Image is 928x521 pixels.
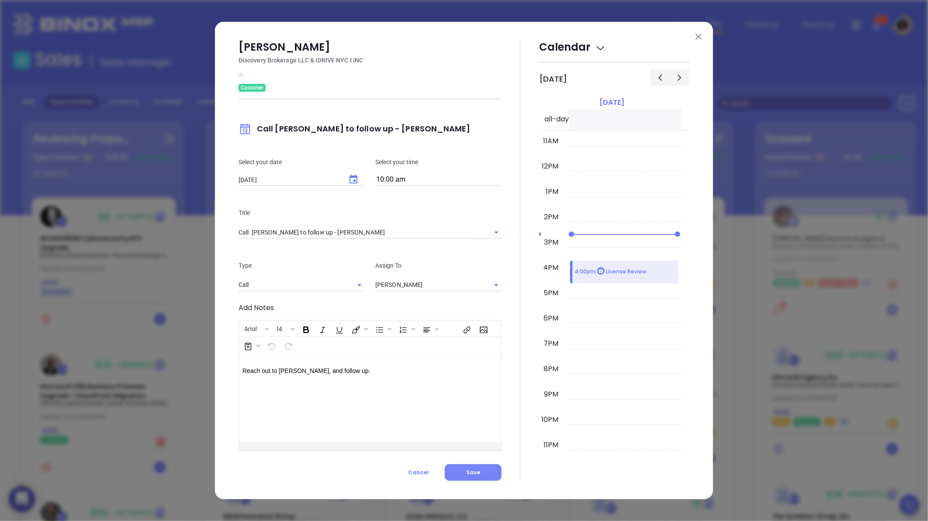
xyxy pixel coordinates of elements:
span: Undo [263,338,279,353]
button: Open [490,226,502,238]
span: 14 [272,324,287,331]
span: Save [466,469,480,476]
p: Type [239,261,365,270]
div: 2pm [542,212,560,222]
button: Open [353,279,366,291]
p: Select your date [239,157,365,167]
div: 8pm [542,364,560,374]
a: [DATE] [598,97,626,109]
div: 3pm [542,237,560,248]
span: Cancel [408,469,429,476]
span: Arial [240,324,261,331]
p: 4:00pm License Review [575,267,646,276]
button: Choose date, selected date is Aug 25, 2025 [343,169,364,190]
p: Reach out to [PERSON_NAME], and follow up. [242,366,479,376]
span: Align [418,321,441,336]
div: 6pm [542,313,560,324]
button: Cancel [392,464,445,481]
span: all-day [543,114,569,124]
span: Bold [298,321,313,336]
span: Fill color or set the text color [347,321,370,336]
p: Discovery Brokerage LLC & IDRIVE NYC I INC [239,55,502,66]
button: Arial [240,321,263,336]
span: Insert link [458,321,474,336]
div: 5pm [542,288,560,298]
span: Font size [272,321,297,336]
p: Assign To [375,261,502,270]
div: 11am [541,136,560,146]
span: Calendar [539,40,606,54]
img: close modal [696,34,702,40]
span: Insert Unordered List [371,321,394,336]
div: 12pm [540,161,560,172]
div: 4pm [541,262,560,273]
p: Select your time [375,157,502,167]
span: Surveys [239,338,262,353]
span: Customer [241,83,263,93]
span: Redo [280,338,295,353]
span: Underline [331,321,346,336]
div: 7pm [542,338,560,349]
button: Next day [670,69,689,86]
p: Add Notes [239,303,502,313]
span: Italic [314,321,330,336]
button: Open [490,279,502,291]
p: [PERSON_NAME] [239,39,502,55]
button: 14 [272,321,289,336]
input: MM/DD/YYYY [239,176,339,183]
span: Font family [239,321,271,336]
span: Insert Image [475,321,491,336]
p: Title [239,208,502,217]
div: 1pm [544,186,560,197]
button: Save [445,464,502,481]
button: Previous day [651,69,670,86]
span: Insert Ordered List [395,321,417,336]
div: 11pm [542,440,560,450]
h2: [DATE] [539,74,567,84]
div: 10pm [540,414,560,425]
span: Call [PERSON_NAME] to follow up - [PERSON_NAME] [239,123,471,134]
div: 9pm [542,389,560,400]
